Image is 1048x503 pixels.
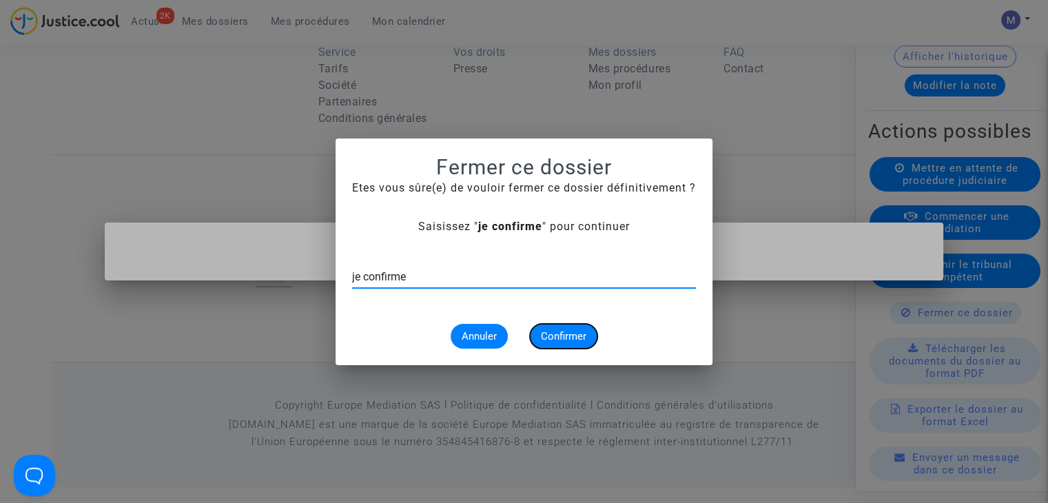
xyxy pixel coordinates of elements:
[451,324,508,349] button: Annuler
[352,218,696,235] div: Saisissez " " pour continuer
[352,181,696,194] span: Etes vous sûre(e) de vouloir fermer ce dossier définitivement ?
[478,220,542,233] b: je confirme
[530,324,597,349] button: Confirmer
[462,330,497,342] span: Annuler
[14,455,55,496] iframe: Help Scout Beacon - Open
[541,330,586,342] span: Confirmer
[352,155,696,180] h1: Fermer ce dossier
